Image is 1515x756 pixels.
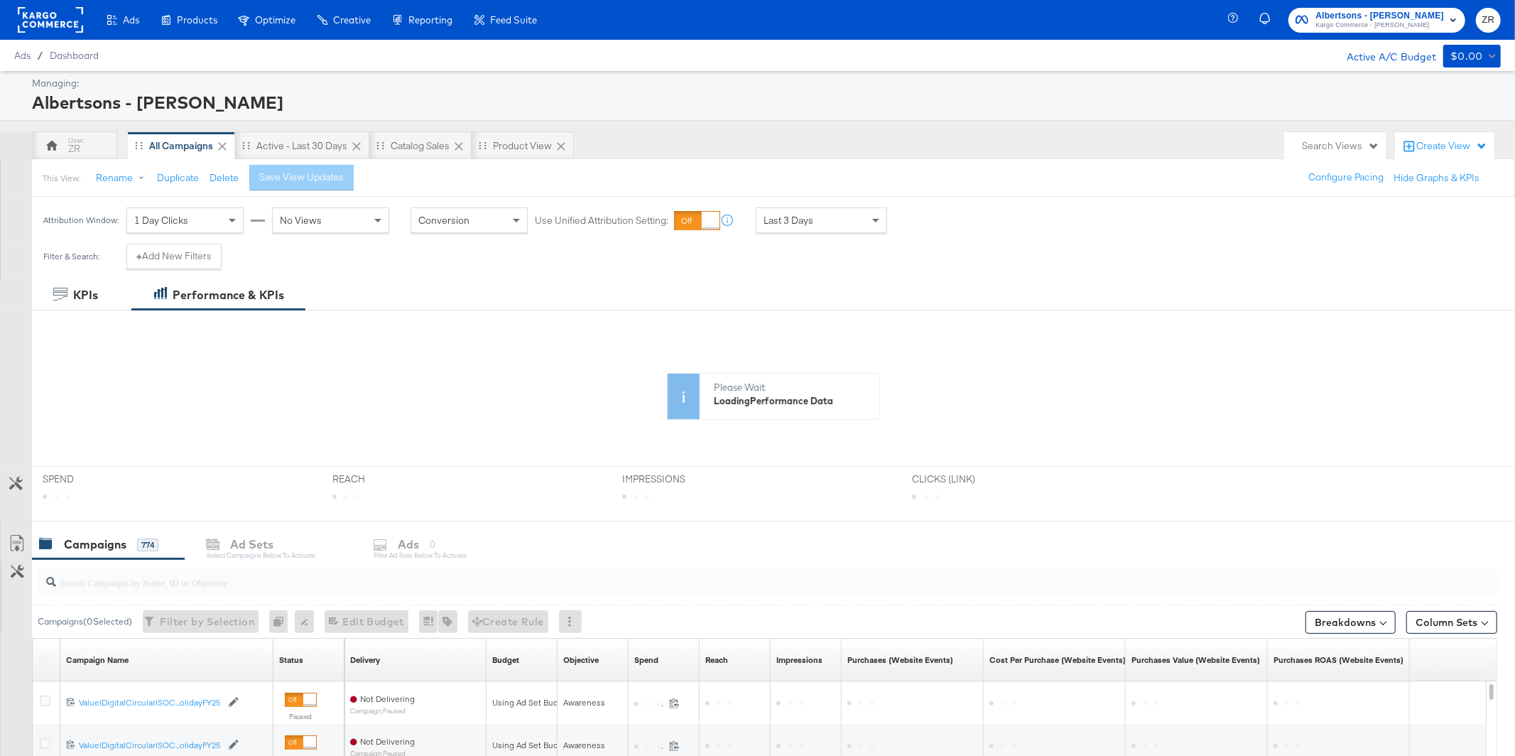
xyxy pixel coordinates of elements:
span: Awareness [563,740,605,750]
div: Using Ad Set Budget [492,697,571,708]
a: The number of times a purchase was made tracked by your Custom Audience pixel on your website aft... [847,654,953,666]
button: Duplicate [157,171,199,185]
div: Objective [563,654,599,666]
div: Filter & Search: [43,252,100,261]
div: Albertsons - [PERSON_NAME] [32,90,1497,114]
div: Value|DigitalCircular|SOC...olidayFY25 [79,697,221,708]
div: Using Ad Set Budget [492,740,571,751]
a: Your campaign's objective. [563,654,599,666]
span: Conversion [418,214,469,227]
span: Last 3 Days [764,214,813,227]
a: The total amount spent to date. [634,654,658,666]
a: The average cost for each purchase tracked by your Custom Audience pixel on your website after pe... [989,654,1126,666]
span: Not Delivering [360,693,415,704]
span: Kargo Commerce - [PERSON_NAME] [1315,20,1444,31]
div: Status [279,654,303,666]
a: Value|DigitalCircular|SOC...olidayFY25 [79,697,221,709]
label: Paused [285,712,317,721]
button: Albertsons - [PERSON_NAME]Kargo Commerce - [PERSON_NAME] [1288,8,1465,33]
span: Reporting [408,14,452,26]
button: ZR [1476,8,1501,33]
strong: + [136,249,142,263]
div: Attribution Window: [43,215,119,225]
div: Drag to reorder tab [376,141,384,149]
div: $0.00 [1450,48,1483,65]
div: Reach [705,654,728,666]
button: Breakdowns [1305,611,1396,634]
div: Campaigns ( 0 Selected) [38,615,132,628]
div: Product View [493,139,552,153]
span: No Views [280,214,322,227]
a: The number of people your ad was served to. [705,654,728,666]
div: Managing: [32,77,1497,90]
div: Campaign Name [66,654,129,666]
div: Active - Last 30 Days [256,139,347,153]
div: 774 [137,539,158,551]
button: Configure Pacing [1298,165,1394,190]
button: +Add New Filters [126,244,222,269]
div: Purchases ROAS (Website Events) [1274,654,1403,666]
div: Drag to reorder tab [135,141,143,149]
input: Search Campaigns by Name, ID or Objective [56,563,1362,590]
div: ZR [68,142,80,156]
div: Spend [634,654,658,666]
div: Purchases Value (Website Events) [1131,654,1260,666]
button: Delete [210,171,239,185]
div: This View: [43,173,80,184]
span: Products [177,14,217,26]
a: Dashboard [50,50,99,61]
button: Hide Graphs & KPIs [1394,171,1479,185]
span: ZR [1482,12,1495,28]
div: Performance & KPIs [173,287,284,303]
span: Awareness [563,697,605,708]
div: Active A/C Budget [1332,45,1436,66]
div: Budget [492,654,519,666]
span: Ads [14,50,31,61]
div: Search Views [1302,139,1379,153]
span: Feed Suite [490,14,537,26]
a: Reflects the ability of your Ad Campaign to achieve delivery based on ad states, schedule and bud... [350,654,380,666]
span: Albertsons - [PERSON_NAME] [1315,9,1444,23]
div: Cost Per Purchase (Website Events) [989,654,1126,666]
div: KPIs [73,287,98,303]
span: Ads [123,14,139,26]
a: The number of times your ad was served. On mobile apps an ad is counted as served the first time ... [776,654,822,666]
span: Optimize [255,14,295,26]
a: The total value of the purchase actions divided by spend tracked by your Custom Audience pixel on... [1274,654,1403,666]
div: Purchases (Website Events) [847,654,953,666]
sub: Campaign Paused [350,707,415,715]
div: Catalog Sales [391,139,450,153]
a: The total value of the purchase actions tracked by your Custom Audience pixel on your website aft... [1131,654,1260,666]
label: Use Unified Attribution Setting: [535,214,668,227]
span: / [31,50,50,61]
a: Value|DigitalCircular|SOC...olidayFY25 [79,740,221,752]
span: Not Delivering [360,736,415,747]
div: Delivery [350,654,380,666]
a: Shows the current state of your Ad Campaign. [279,654,303,666]
a: Your campaign name. [66,654,129,666]
div: Impressions [776,654,822,666]
div: Campaigns [64,536,126,553]
div: All Campaigns [149,139,213,153]
a: The maximum amount you're willing to spend on your ads, on average each day or over the lifetime ... [492,654,519,666]
button: $0.00 [1443,45,1501,67]
div: Drag to reorder tab [242,141,250,149]
button: Rename [86,166,160,191]
button: Column Sets [1406,611,1497,634]
div: 0 [269,610,295,633]
span: Creative [333,14,371,26]
div: Drag to reorder tab [479,141,487,149]
span: 1 Day Clicks [134,214,188,227]
div: Create View [1416,139,1487,153]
